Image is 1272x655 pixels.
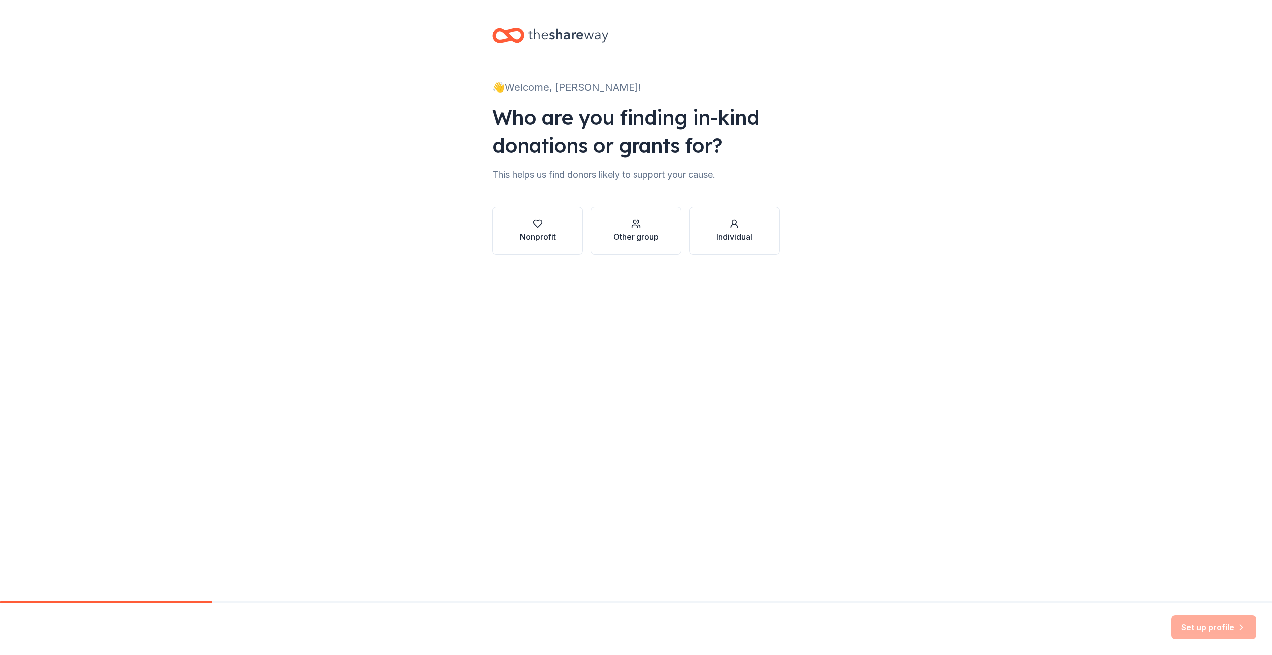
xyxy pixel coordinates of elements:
button: Individual [689,207,780,255]
div: Individual [716,231,752,243]
div: This helps us find donors likely to support your cause. [492,167,780,183]
div: 👋 Welcome, [PERSON_NAME]! [492,79,780,95]
button: Nonprofit [492,207,583,255]
div: Nonprofit [520,231,556,243]
div: Other group [613,231,659,243]
button: Other group [591,207,681,255]
div: Who are you finding in-kind donations or grants for? [492,103,780,159]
